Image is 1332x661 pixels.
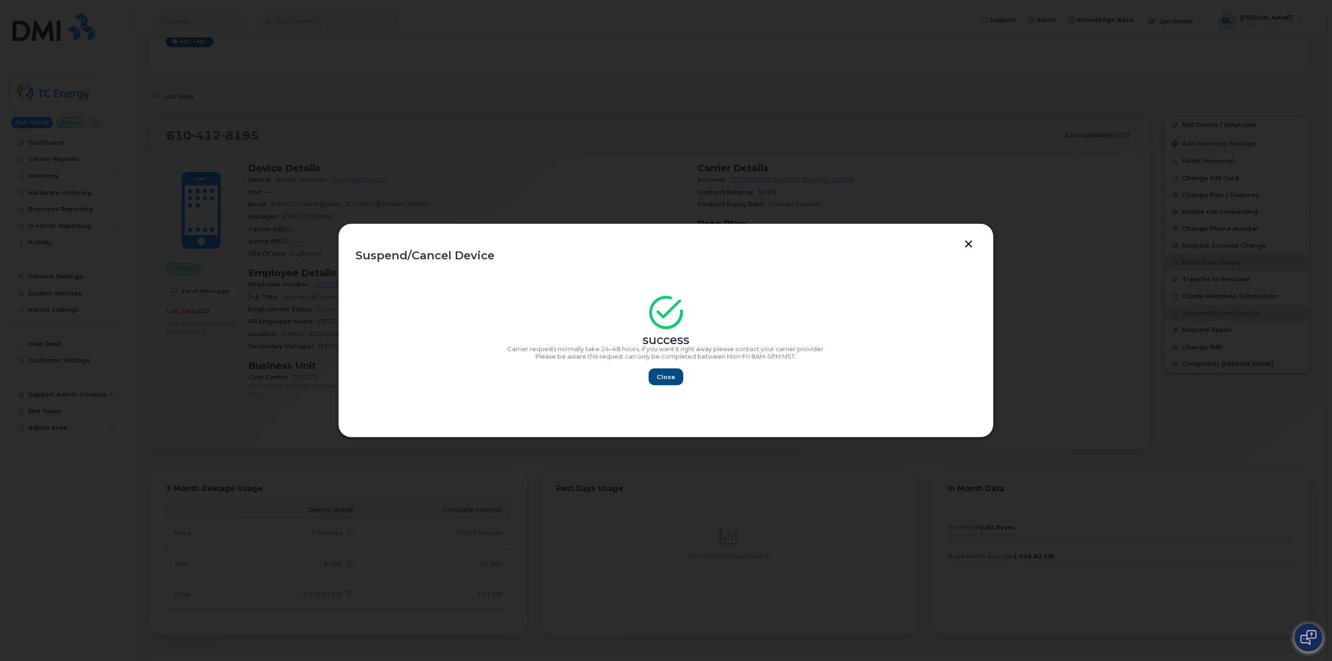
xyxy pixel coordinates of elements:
[355,353,977,360] p: Please be aware this request can only be completed between Mon-Fri 8AM-5PM MST.
[355,337,977,344] div: success
[649,368,683,385] button: Close
[657,373,675,382] span: Close
[1301,630,1317,645] img: Open chat
[355,250,977,261] div: Suspend/Cancel Device
[355,345,977,353] p: Carrier requests normally take 24–48 hours, if you want it right away please contact your carrier...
